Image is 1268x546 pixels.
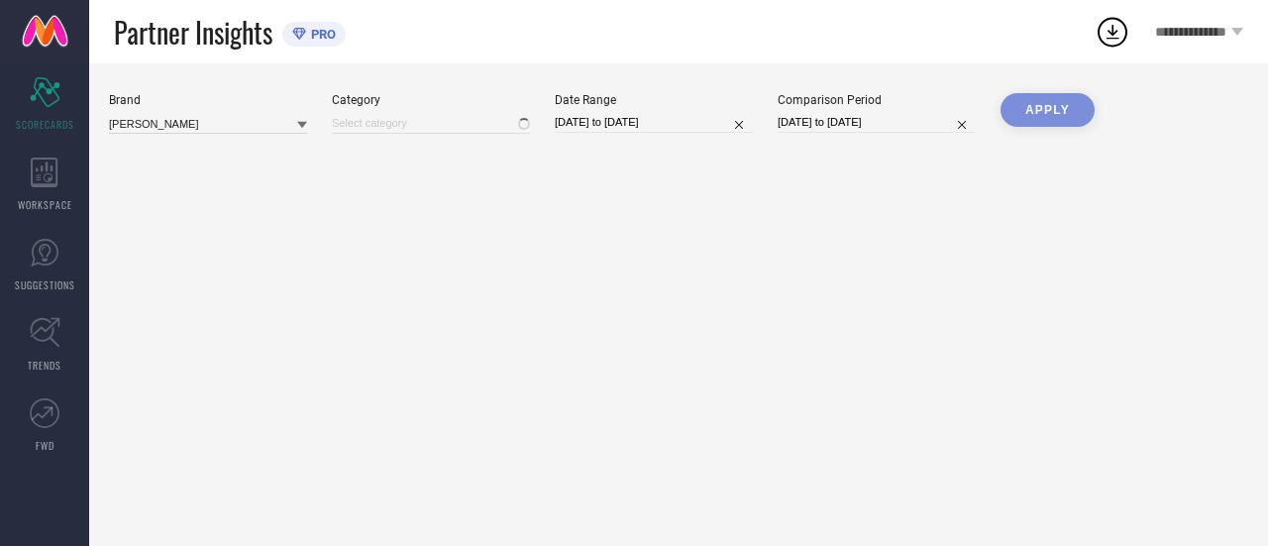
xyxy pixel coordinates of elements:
div: Date Range [555,93,753,107]
span: Partner Insights [114,12,272,53]
input: Select date range [555,112,753,133]
div: Comparison Period [778,93,976,107]
div: Category [332,93,530,107]
span: SUGGESTIONS [15,277,75,292]
span: WORKSPACE [18,197,72,212]
span: FWD [36,438,54,453]
span: PRO [306,27,336,42]
input: Select comparison period [778,112,976,133]
div: Open download list [1095,14,1130,50]
span: TRENDS [28,358,61,373]
span: SCORECARDS [16,117,74,132]
div: Brand [109,93,307,107]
